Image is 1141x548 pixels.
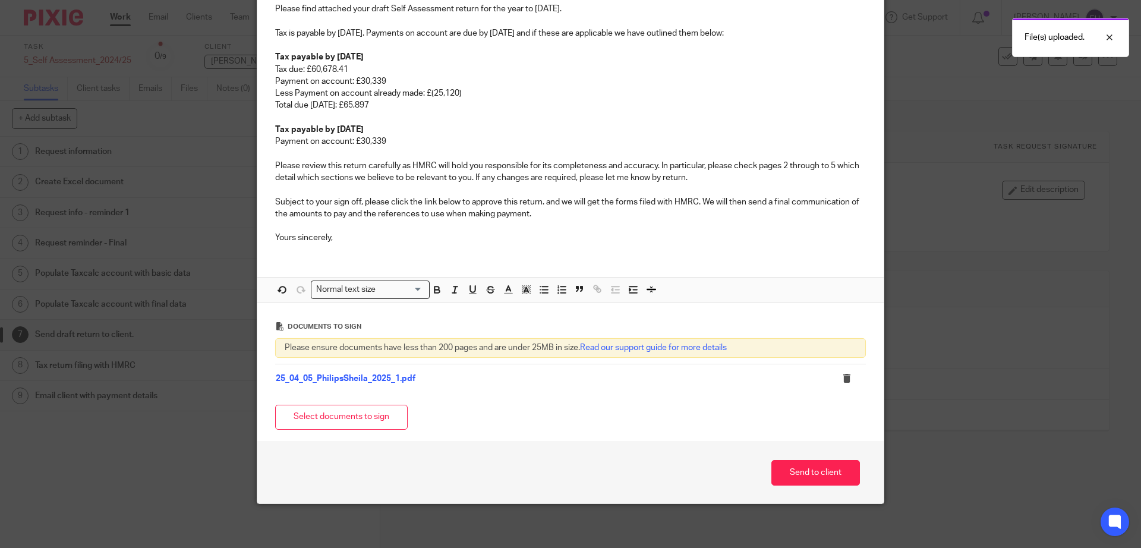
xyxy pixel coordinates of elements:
[275,99,866,111] p: Total due [DATE]: £65,897
[275,160,866,184] p: Please review this return carefully as HMRC will hold you responsible for its completeness and ac...
[380,284,423,296] input: Search for option
[311,281,430,299] div: Search for option
[275,232,866,244] p: Yours sincerely,
[580,344,727,352] a: Read our support guide for more details
[275,136,866,147] p: Payment on account: £30,339
[276,374,415,383] a: 25_04_05_PhilipsSheila_2025_1.pdf
[275,338,866,357] div: Please ensure documents have less than 200 pages and are under 25MB in size.
[275,196,866,221] p: Subject to your sign off, please click the link below to approve this return. and we will get the...
[288,323,361,330] span: Documents to sign
[1025,32,1085,43] p: File(s) uploaded.
[771,460,860,486] button: Send to client
[275,405,408,430] button: Select documents to sign
[275,125,364,134] strong: Tax payable by [DATE]
[314,284,379,296] span: Normal text size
